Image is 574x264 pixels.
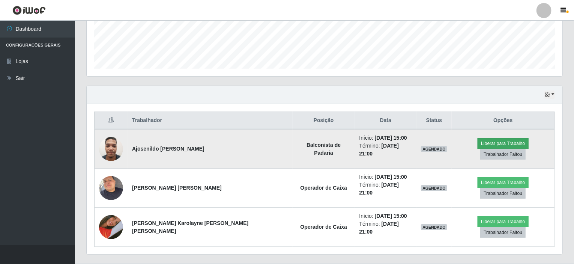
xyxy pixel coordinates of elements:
[421,224,447,230] span: AGENDADO
[421,185,447,191] span: AGENDADO
[12,6,46,15] img: CoreUI Logo
[99,172,123,204] img: 1734154515134.jpeg
[416,112,452,130] th: Status
[307,142,341,156] strong: Balconista de Padaria
[480,188,526,199] button: Trabalhador Faltou
[359,181,412,197] li: Término:
[359,220,412,236] li: Término:
[355,112,417,130] th: Data
[132,146,204,152] strong: Ajosenildo [PERSON_NAME]
[359,173,412,181] li: Início:
[421,146,447,152] span: AGENDADO
[478,138,528,149] button: Liberar para Trabalho
[375,174,407,180] time: [DATE] 15:00
[132,220,248,234] strong: [PERSON_NAME] Karolayne [PERSON_NAME] [PERSON_NAME]
[375,213,407,219] time: [DATE] 15:00
[478,216,528,227] button: Liberar para Trabalho
[293,112,355,130] th: Posição
[132,185,222,191] strong: [PERSON_NAME] [PERSON_NAME]
[128,112,293,130] th: Trabalhador
[480,227,526,238] button: Trabalhador Faltou
[359,212,412,220] li: Início:
[359,134,412,142] li: Início:
[452,112,555,130] th: Opções
[99,206,123,249] img: 1732041144811.jpeg
[99,133,123,165] img: 1757524320861.jpeg
[375,135,407,141] time: [DATE] 15:00
[480,149,526,160] button: Trabalhador Faltou
[300,224,347,230] strong: Operador de Caixa
[359,142,412,158] li: Término:
[300,185,347,191] strong: Operador de Caixa
[478,177,528,188] button: Liberar para Trabalho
